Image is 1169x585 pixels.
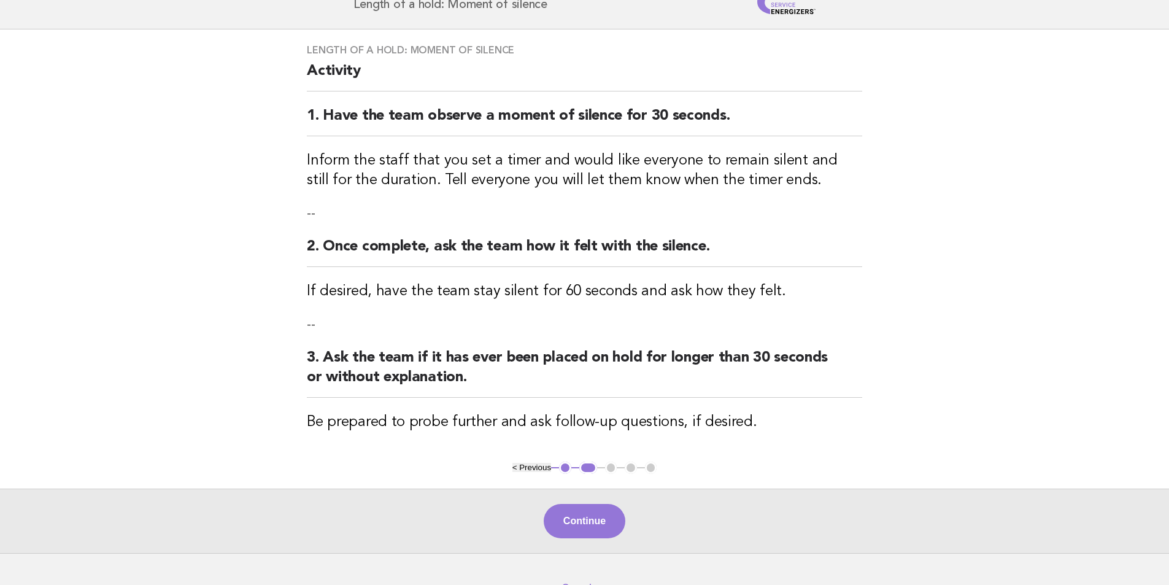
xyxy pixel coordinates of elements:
button: 2 [579,462,597,474]
button: Continue [544,504,625,538]
h3: Length of a hold: Moment of silence [307,44,862,56]
h3: If desired, have the team stay silent for 60 seconds and ask how they felt. [307,282,862,301]
button: 1 [559,462,571,474]
h3: Inform the staff that you set a timer and would like everyone to remain silent and still for the ... [307,151,862,190]
p: -- [307,205,862,222]
h2: 1. Have the team observe a moment of silence for 30 seconds. [307,106,862,136]
h3: Be prepared to probe further and ask follow-up questions, if desired. [307,413,862,432]
p: -- [307,316,862,333]
h2: 2. Once complete, ask the team how it felt with the silence. [307,237,862,267]
h2: 3. Ask the team if it has ever been placed on hold for longer than 30 seconds or without explanat... [307,348,862,398]
h2: Activity [307,61,862,91]
button: < Previous [512,463,551,472]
